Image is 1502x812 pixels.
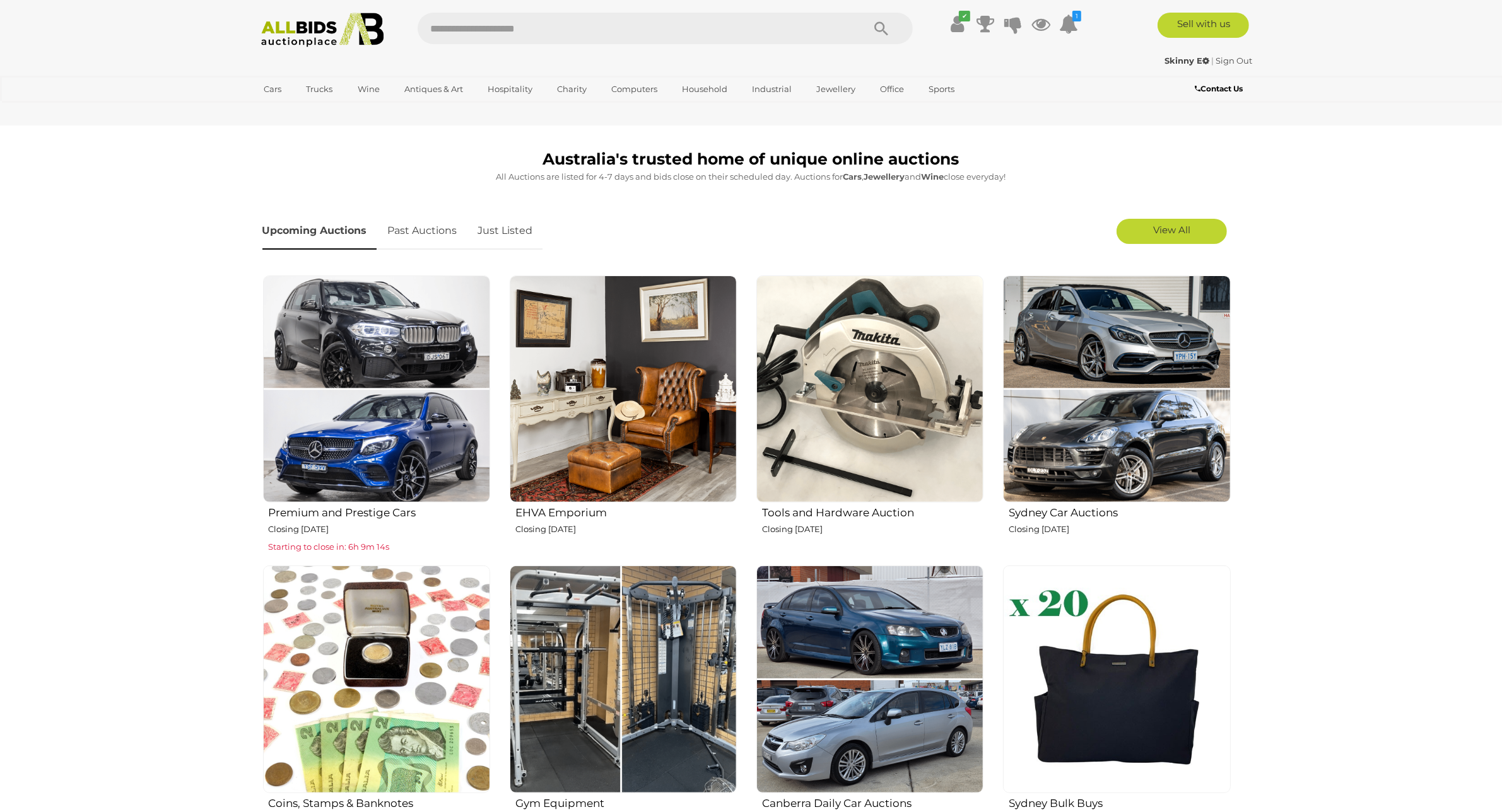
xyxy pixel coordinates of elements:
strong: Wine [922,171,944,182]
h2: Sydney Bulk Buys [1009,794,1230,809]
a: Premium and Prestige Cars Closing [DATE] Starting to close in: 6h 9m 14s [262,275,490,555]
h2: Canberra Daily Car Auctions [762,794,983,809]
a: Just Listed [469,212,543,250]
strong: Jewellery [864,171,905,182]
a: Tools and Hardware Auction Closing [DATE] [756,275,983,555]
a: EHVA Emporium Closing [DATE] [509,275,737,555]
a: View All [1117,219,1227,244]
button: Search [850,13,913,44]
img: Premium and Prestige Cars [263,275,490,502]
span: | [1212,55,1214,66]
p: Closing [DATE] [515,522,737,536]
h2: Sydney Car Auctions [1009,504,1230,519]
a: Upcoming Auctions [262,212,377,250]
a: Wine [349,79,388,100]
img: Allbids.com.au [254,13,391,47]
a: Past Auctions [378,212,467,250]
i: ✔ [959,11,970,21]
a: Contact Us [1195,82,1246,96]
a: Skinny E [1165,55,1212,66]
p: Closing [DATE] [1009,522,1230,536]
a: Hospitality [479,79,541,100]
a: Sports [920,79,963,100]
strong: Skinny E [1165,55,1210,66]
img: Tools and Hardware Auction [756,275,983,502]
p: Closing [DATE] [269,522,490,536]
a: Antiques & Art [396,79,471,100]
h2: Premium and Prestige Cars [269,504,490,519]
h1: Australia's trusted home of unique online auctions [262,151,1240,168]
span: Starting to close in: 6h 9m 14s [269,542,390,552]
img: Canberra Daily Car Auctions [756,565,983,792]
a: [GEOGRAPHIC_DATA] [256,100,362,120]
a: Charity [549,79,595,100]
img: Sydney Car Auctions [1003,275,1230,502]
img: Coins, Stamps & Banknotes [263,565,490,792]
p: All Auctions are listed for 4-7 days and bids close on their scheduled day. Auctions for , and cl... [262,170,1240,184]
a: Cars [256,79,290,100]
img: EHVA Emporium [510,275,737,502]
p: Closing [DATE] [762,522,983,536]
a: Computers [603,79,666,100]
i: 1 [1072,11,1081,21]
a: Industrial [744,79,800,100]
a: Jewellery [808,79,864,100]
a: Trucks [298,79,341,100]
a: Office [872,79,912,100]
strong: Cars [843,171,862,182]
a: Sell with us [1158,13,1249,38]
span: View All [1153,224,1190,236]
a: Sign Out [1216,55,1253,66]
h2: EHVA Emporium [515,504,737,519]
a: 1 [1059,13,1078,35]
a: Sydney Car Auctions Closing [DATE] [1002,275,1230,555]
a: ✔ [948,13,967,35]
h2: Tools and Hardware Auction [762,504,983,519]
h2: Coins, Stamps & Banknotes [269,794,490,809]
img: Sydney Bulk Buys [1003,565,1230,792]
b: Contact Us [1195,84,1243,93]
a: Household [674,79,736,100]
img: Gym Equipment [510,565,737,792]
h2: Gym Equipment [515,794,737,809]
